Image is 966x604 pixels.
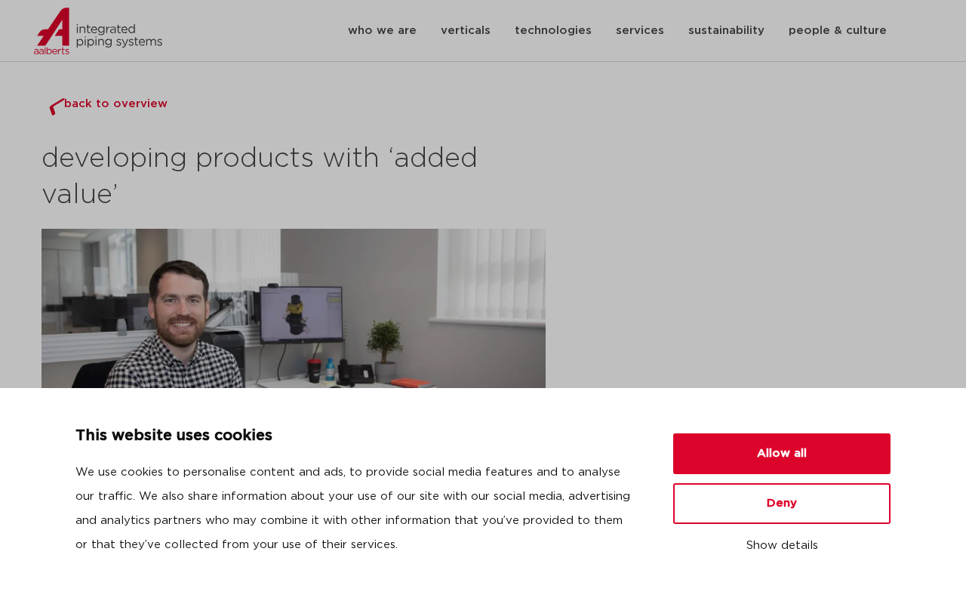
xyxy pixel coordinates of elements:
[673,533,891,559] button: Show details
[42,141,546,214] h2: developing products with ‘added value’
[75,424,637,448] p: This website uses cookies
[43,98,174,117] a: back to overview
[673,433,891,474] button: Allow all
[75,461,637,557] p: We use cookies to personalise content and ads, to provide social media features and to analyse ou...
[673,483,891,524] button: Deny
[64,98,168,116] span: back to overview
